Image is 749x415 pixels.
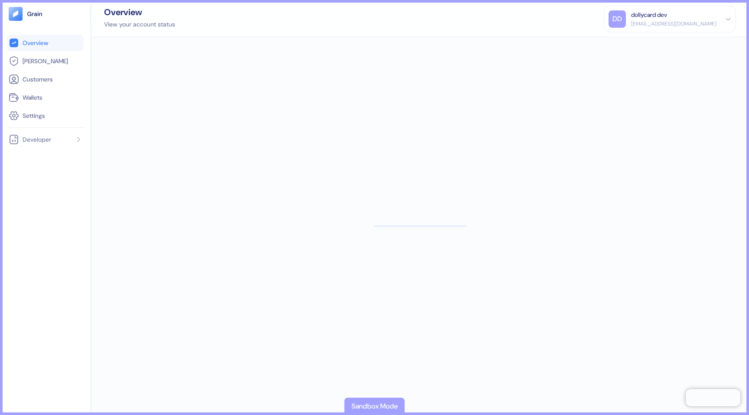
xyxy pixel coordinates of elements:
span: Settings [23,111,45,120]
span: Customers [23,75,53,84]
div: Overview [104,8,175,16]
span: [PERSON_NAME] [23,57,68,65]
iframe: Chatra live chat [686,389,740,406]
span: Wallets [23,93,42,102]
a: Settings [9,110,82,121]
div: DD [609,10,626,28]
a: Wallets [9,92,82,103]
a: Overview [9,38,82,48]
a: [PERSON_NAME] [9,56,82,66]
div: Sandbox Mode [352,401,398,412]
div: View your account status [104,20,175,29]
div: [EMAIL_ADDRESS][DOMAIN_NAME] [631,20,716,28]
img: logo-tablet-V2.svg [9,7,23,21]
a: Customers [9,74,82,84]
div: dollycard dev [631,10,667,19]
span: Developer [23,135,51,144]
span: Overview [23,39,48,47]
img: logo [27,11,43,17]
